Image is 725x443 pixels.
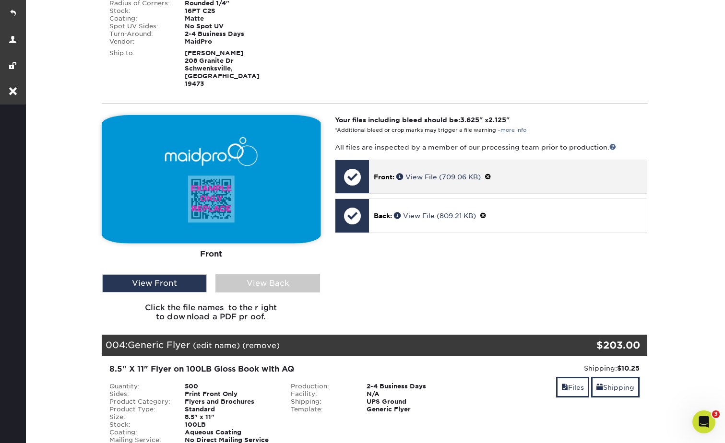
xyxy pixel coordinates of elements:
strong: [PERSON_NAME] 208 Granite Dr Schwenksville, [GEOGRAPHIC_DATA] 19473 [185,49,260,87]
a: Files [556,377,589,397]
div: N/A [359,390,465,398]
div: Turn-Around: [102,30,178,38]
div: Aqueous Coating [178,429,284,436]
div: 16PT C2S [178,7,284,15]
div: Stock: [102,7,178,15]
div: 100LB [178,421,284,429]
strong: $10.25 [617,364,640,372]
span: files [561,384,568,391]
a: View File (709.06 KB) [396,173,481,181]
div: Standard [178,406,284,413]
div: View Back [215,274,320,292]
div: 500 [178,383,284,390]
div: Vendor: [102,38,178,46]
div: $203.00 [557,338,641,352]
div: 004: [102,335,557,356]
iframe: Intercom live chat [692,410,715,433]
div: Coating: [102,429,178,436]
div: View Front [102,274,207,292]
div: Product Category: [102,398,178,406]
a: View File (809.21 KB) [394,212,476,220]
div: MaidPro [178,38,284,46]
div: 2-4 Business Days [359,383,465,390]
strong: Your files including bleed should be: " x " [335,116,510,124]
div: Front [102,244,321,265]
div: Shipping: [473,363,640,373]
p: All files are inspected by a member of our processing team prior to production. [335,142,647,152]
span: Back: [374,212,392,220]
div: Product Type: [102,406,178,413]
div: No Spot UV [178,23,284,30]
div: Spot UV Sides: [102,23,178,30]
div: 8.5" x 11" [178,413,284,421]
div: 2-4 Business Days [178,30,284,38]
h6: Click the file names to the right to download a PDF proof. [102,303,321,329]
div: Coating: [102,15,178,23]
a: (remove) [242,341,280,350]
a: (edit name) [193,341,240,350]
div: Generic Flyer [359,406,465,413]
div: Shipping: [284,398,359,406]
div: UPS Ground [359,398,465,406]
div: Size: [102,413,178,421]
div: Template: [284,406,359,413]
a: more info [500,127,526,133]
div: Quantity: [102,383,178,390]
span: Front: [374,173,394,181]
div: Stock: [102,421,178,429]
iframe: Google Customer Reviews [2,414,82,440]
span: 3.625 [460,116,479,124]
span: 2.125 [488,116,506,124]
div: Facility: [284,390,359,398]
div: Matte [178,15,284,23]
div: Production: [284,383,359,390]
a: Shipping [591,377,640,397]
div: Print Front Only [178,390,284,398]
span: shipping [596,384,603,391]
span: 3 [712,410,720,418]
div: Flyers and Brochures [178,398,284,406]
div: 8.5" X 11" Flyer on 100LB Gloss Book with AQ [109,363,458,375]
span: Generic Flyer [128,339,190,350]
div: Ship to: [102,49,178,88]
div: Sides: [102,390,178,398]
small: *Additional bleed or crop marks may trigger a file warning – [335,127,526,133]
